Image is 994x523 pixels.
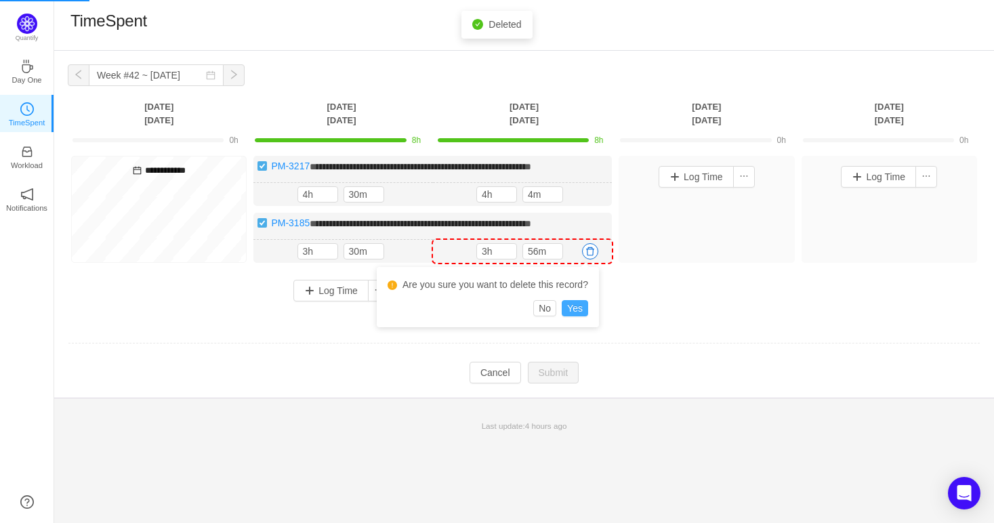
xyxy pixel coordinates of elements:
p: Day One [12,74,41,86]
i: icon: clock-circle [20,102,34,116]
span: 8h [594,135,603,145]
img: Quantify [17,14,37,34]
div: Are you sure you want to delete this record? [388,278,588,292]
a: icon: question-circle [20,495,34,509]
button: Yes [562,300,588,316]
span: Deleted [489,19,521,30]
i: icon: inbox [20,145,34,159]
div: Open Intercom Messenger [948,477,980,509]
button: Submit [528,362,579,383]
span: 8h [412,135,421,145]
th: [DATE] [DATE] [615,100,798,127]
span: Last update: [482,421,567,430]
button: Log Time [293,280,369,301]
button: icon: ellipsis [915,166,937,188]
a: PM-3185 [271,217,310,228]
th: [DATE] [DATE] [798,100,980,127]
i: icon: check-circle [472,19,483,30]
img: 10738 [257,217,268,228]
p: Workload [11,159,43,171]
button: icon: right [223,64,245,86]
a: PM-3217 [271,161,310,171]
i: icon: coffee [20,60,34,73]
p: TimeSpent [9,117,45,129]
button: icon: ellipsis [368,280,390,301]
button: Cancel [470,362,521,383]
span: 4 hours ago [525,421,567,430]
input: Select a week [89,64,224,86]
a: icon: clock-circleTimeSpent [20,106,34,120]
button: No [533,300,556,316]
button: Log Time [659,166,734,188]
i: icon: calendar [206,70,215,80]
img: 10738 [257,161,268,171]
button: Log Time [841,166,916,188]
th: [DATE] [DATE] [68,100,250,127]
button: icon: delete [582,243,598,259]
span: 0h [959,135,968,145]
th: [DATE] [DATE] [250,100,432,127]
button: icon: left [68,64,89,86]
i: icon: exclamation-circle [388,280,397,290]
i: icon: calendar [133,166,142,175]
h1: TimeSpent [70,11,147,31]
button: icon: ellipsis [733,166,755,188]
a: icon: inboxWorkload [20,149,34,163]
p: Notifications [6,202,47,214]
span: 0h [229,135,238,145]
th: [DATE] [DATE] [433,100,615,127]
a: icon: notificationNotifications [20,192,34,205]
i: icon: notification [20,188,34,201]
a: icon: coffeeDay One [20,64,34,77]
p: Quantify [16,34,39,43]
span: 0h [777,135,786,145]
